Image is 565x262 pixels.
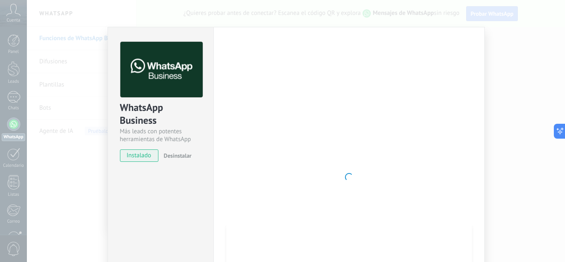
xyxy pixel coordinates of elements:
[164,152,192,159] span: Desinstalar
[120,101,201,127] div: WhatsApp Business
[120,127,201,143] div: Más leads con potentes herramientas de WhatsApp
[120,149,158,162] span: instalado
[120,42,203,98] img: logo_main.png
[160,149,192,162] button: Desinstalar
